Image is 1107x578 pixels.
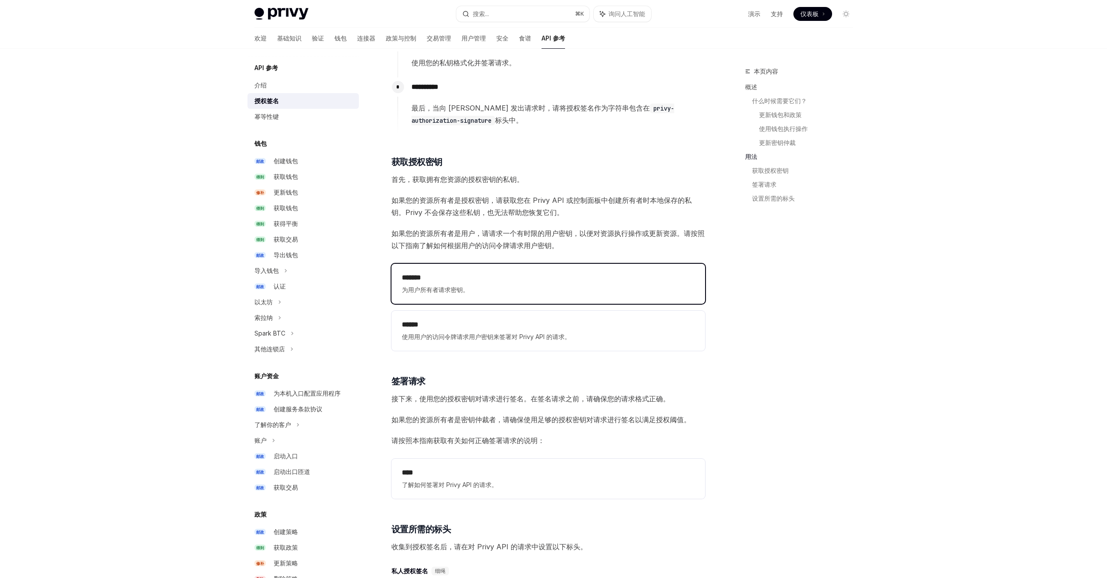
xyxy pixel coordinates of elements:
font: 邮政 [256,530,264,534]
font: 获取交易 [274,235,298,243]
a: ****了解如何签署对 Privy API 的请求。 [391,459,705,499]
font: 政策与控制 [386,34,416,42]
font: 安全 [496,34,508,42]
a: 什么时候需要它们？ [752,94,860,108]
a: 修补更新策略 [247,555,359,571]
a: 邮政为本机入口配置应用程序 [247,386,359,401]
a: 得到获取钱包 [247,200,359,216]
a: 得到获取交易 [247,232,359,247]
font: 交易管理 [427,34,451,42]
font: 连接器 [357,34,375,42]
font: 食谱 [519,34,531,42]
font: 收集到授权签名后，请在对 Privy API 的请求中设置以下标头。 [391,542,587,551]
font: 授权签名 [254,97,279,104]
a: 幂等性键 [247,109,359,124]
font: 邮政 [256,407,264,412]
a: 使用钱包执行操作 [759,122,860,136]
a: API 参考 [542,28,565,49]
font: 如果您的资源所有者是用户，请请求一个有时限的用户密钥，以便对资源执行操作或更新资源。请按照以下指南了解如何根据用户的访问令牌请求用户密钥。 [391,229,705,250]
font: 创建策略 [274,528,298,535]
button: 询问人工智能 [594,6,651,22]
font: 标头中。 [495,116,523,124]
font: 设置所需的标头 [391,524,451,534]
a: 钱包 [334,28,347,49]
font: 创建服务条款协议 [274,405,322,413]
a: 邮政创建服务条款协议 [247,401,359,417]
font: 签署请求 [391,376,425,386]
a: 交易管理 [427,28,451,49]
a: 用法 [745,150,860,164]
font: API 参考 [254,64,278,71]
font: 导出钱包 [274,251,298,259]
font: 概述 [745,83,757,91]
font: 了解如何签署对 Privy API 的请求。 [402,481,498,488]
font: 询问人工智能 [609,10,645,17]
font: 修补 [256,561,264,566]
font: 得到 [256,175,264,179]
font: Spark BTC [254,329,285,337]
font: 得到 [256,237,264,242]
font: 私人授权签名 [391,567,428,575]
font: 用户管理 [462,34,486,42]
font: 支持 [771,10,783,17]
a: 邮政启动出口匝道 [247,464,359,480]
font: 获取政策 [274,544,298,551]
font: 创建钱包 [274,157,298,165]
a: 政策与控制 [386,28,416,49]
a: 支持 [771,10,783,18]
font: 获得平衡 [274,220,298,227]
a: 验证 [312,28,324,49]
font: 钱包 [254,140,267,147]
font: 政策 [254,511,267,518]
font: 首先，获取拥有您资源的授权密钥的私钥。 [391,175,524,184]
font: 得到 [256,206,264,211]
font: 仪表板 [800,10,819,17]
font: 搜索... [473,10,489,17]
font: 启动入口 [274,452,298,460]
font: 获取钱包 [274,204,298,212]
font: 导入钱包 [254,267,279,274]
font: 获取钱包 [274,173,298,180]
font: 得到 [256,222,264,226]
button: 搜索...⌘K [456,6,589,22]
font: 了解你的客户 [254,421,291,428]
a: 更新钱包和政策 [759,108,860,122]
font: 邮政 [256,485,264,490]
a: 邮政认证 [247,279,359,294]
a: 邮政导出钱包 [247,247,359,263]
font: 获取授权密钥 [391,157,442,167]
font: 为用户所有者请求密钥。 [402,286,469,293]
font: 请按照本指南获取有关如何正确签署请求的说明： [391,436,545,445]
font: 以太坊 [254,298,273,306]
a: 更新密钥仲裁 [759,136,860,150]
font: 接下来，使用您的授权密钥对请求进行签名。在签名请求之前，请确保您的请求格式正确。 [391,394,670,403]
font: 更新钱包和政策 [759,111,802,118]
font: 使用用户的访问令牌请求用户密钥来签署对 Privy API 的请求。 [402,333,571,340]
font: 幂等性键 [254,113,279,120]
font: K [580,10,584,17]
font: 修补 [256,190,264,195]
a: 邮政创建钱包 [247,153,359,169]
font: 更新钱包 [274,188,298,196]
a: 得到获取政策 [247,540,359,555]
a: **** *使用用户的访问令牌请求用户密钥来签署对 Privy API 的请求。 [391,311,705,351]
font: 演示 [748,10,760,17]
font: 欢迎 [254,34,267,42]
font: 启动出口匝道 [274,468,310,475]
font: 认证 [274,282,286,290]
font: 邮政 [256,284,264,289]
font: 如果您的资源所有者是密钥仲裁者，请确保使用足够的授权密钥对请求进行签名以满足授权阈值。 [391,415,691,424]
a: 食谱 [519,28,531,49]
font: 索拉纳 [254,314,273,321]
font: 什么时候需要它们？ [752,97,807,104]
a: 连接器 [357,28,375,49]
font: 设置所需的标头 [752,195,795,202]
a: 签署请求 [752,178,860,192]
a: 欢迎 [254,28,267,49]
font: 邮政 [256,454,264,459]
font: 获取交易 [274,484,298,491]
font: 邮政 [256,159,264,164]
a: 演示 [748,10,760,18]
font: 其他连锁店 [254,345,285,353]
font: 最后，当向 [PERSON_NAME] 发出请求时，请将授权签名作为字符串包含在 [411,104,650,112]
